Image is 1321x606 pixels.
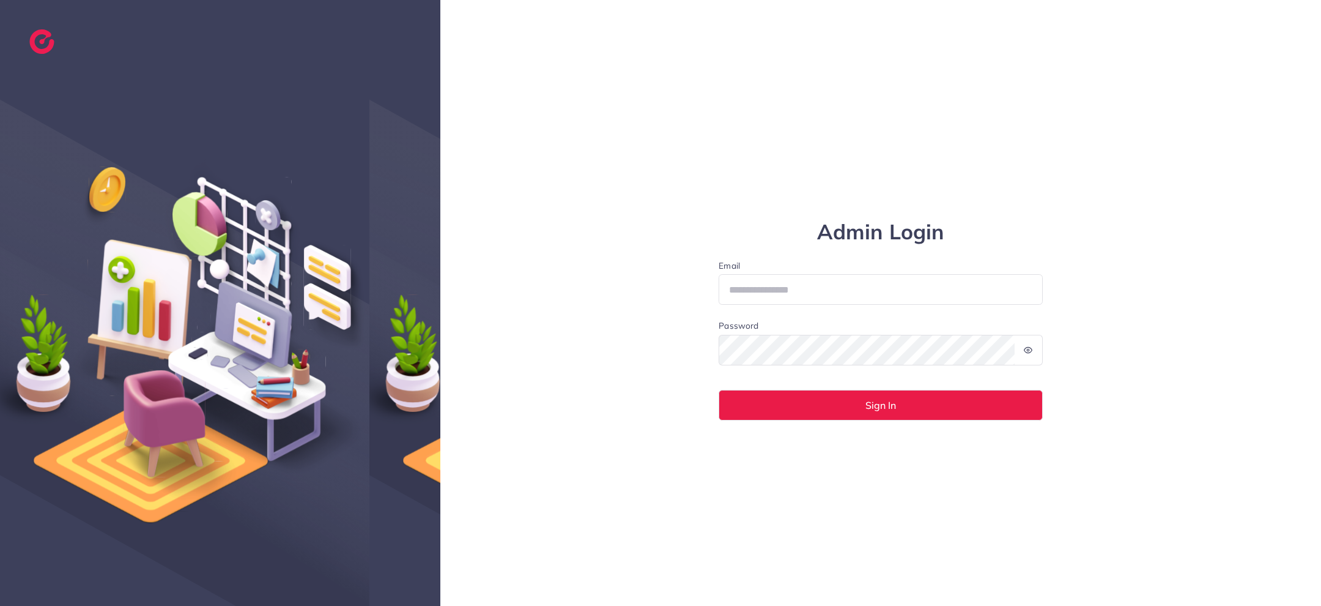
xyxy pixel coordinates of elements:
span: Sign In [865,400,896,410]
img: logo [29,29,54,54]
label: Email [719,260,1043,272]
button: Sign In [719,390,1043,421]
label: Password [719,320,758,332]
h1: Admin Login [719,220,1043,245]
